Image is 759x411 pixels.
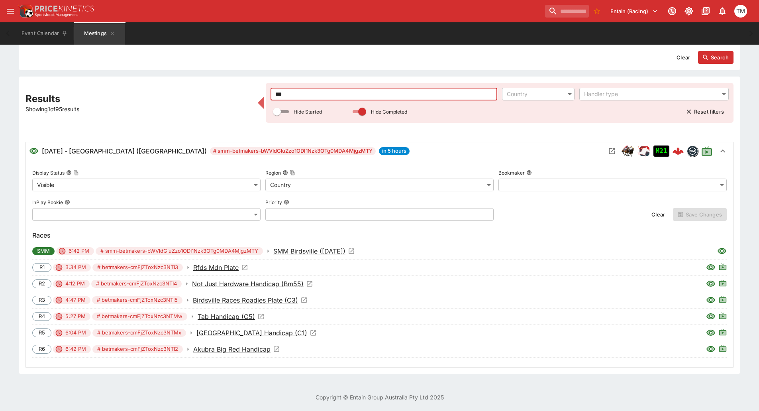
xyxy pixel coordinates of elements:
button: Documentation [698,4,713,18]
div: ParallelRacing Handler [637,145,650,157]
h2: Results [25,92,253,105]
svg: Visible [706,344,716,354]
div: Handler type [584,90,716,98]
button: Bookmaker [526,170,532,175]
svg: Visible [717,246,727,256]
a: Open Event [193,263,248,272]
div: Country [265,179,494,191]
img: racing.png [637,145,650,157]
button: Priority [284,199,289,205]
span: # betmakers-cmFjZToxNzc3NTMw [92,313,187,321]
p: Birdsville Races Roadies Plate (C3) [193,295,298,305]
p: Region [265,169,281,176]
button: Reset filters [681,105,729,118]
p: Not Just Hardware Handicap (Bm55) [192,279,304,289]
a: Open Event [192,279,313,289]
svg: Live [719,312,727,320]
span: in 5 hours [379,147,410,155]
svg: Live [719,279,727,287]
img: logo-cerberus--red.svg [673,146,684,157]
p: Hide Started [294,108,322,115]
div: Tristan Matheson [734,5,747,18]
div: Imported to Jetbet as OPEN [653,146,669,157]
p: Display Status [32,169,65,176]
a: Open Event [196,328,317,338]
button: Clear [672,51,695,64]
button: Search [698,51,734,64]
p: Hide Completed [371,108,407,115]
button: No Bookmarks [590,5,603,18]
span: R3 [34,296,49,304]
span: 5:27 PM [61,313,90,321]
span: 4:12 PM [61,280,90,288]
p: Rfds Mdn Plate [193,263,239,272]
span: # betmakers-cmFjZToxNzc3NTI3 [92,264,183,271]
input: search [545,5,589,18]
button: Copy To Clipboard [73,170,79,175]
button: Connected to PK [665,4,679,18]
img: horse_racing.png [622,145,634,157]
button: Notifications [715,4,730,18]
svg: Live [719,263,727,271]
div: Visible [32,179,261,191]
span: R4 [34,313,49,321]
p: Bookmaker [498,169,525,176]
span: 6:04 PM [61,329,91,337]
a: Open Event [198,312,265,321]
a: Open Event [193,295,308,305]
span: 4:47 PM [61,296,90,304]
button: InPlay Bookie [65,199,70,205]
span: # betmakers-cmFjZToxNzc3NTI5 [92,296,182,304]
span: # betmakers-cmFjZToxNzc3NTI4 [91,280,182,288]
div: betmakers [687,146,698,157]
button: Copy To Clipboard [290,170,295,175]
span: SMM [32,247,55,255]
button: Tristan Matheson [732,2,749,20]
p: Akubra Big Red Handicap [193,344,271,354]
p: InPlay Bookie [32,199,63,206]
span: R5 [34,329,49,337]
button: open drawer [3,4,18,18]
p: [GEOGRAPHIC_DATA] Handicap (C1) [196,328,307,338]
svg: Visible [706,279,716,289]
svg: Live [719,328,727,336]
span: R2 [34,280,49,288]
div: horse_racing [622,145,634,157]
span: 6:42 PM [61,345,91,353]
button: Display StatusCopy To Clipboard [66,170,72,175]
h6: Races [32,230,727,240]
img: betmakers.png [687,146,698,156]
span: R6 [34,345,49,353]
span: # smm-betmakers-bWVldGluZzo1ODI1Nzk3OTg0MDA4MjgzMTY [210,147,376,155]
svg: Visible [706,295,716,305]
button: Clear [647,208,670,221]
p: Tab Handicap (C5) [198,312,255,321]
p: Showing 1 of 95 results [25,105,253,113]
h6: [DATE] - [GEOGRAPHIC_DATA] ([GEOGRAPHIC_DATA]) [42,146,207,156]
button: Event Calendar [17,22,73,45]
a: Open Event [273,246,355,256]
svg: Visible [706,328,716,338]
span: 3:34 PM [61,264,91,271]
p: SMM Birdsville ([DATE]) [273,246,345,256]
div: Country [507,90,562,98]
img: PriceKinetics [35,6,94,12]
p: Priority [265,199,282,206]
svg: Live [719,295,727,303]
button: Select Tenant [606,5,663,18]
span: # betmakers-cmFjZToxNzc3NTMx [92,329,186,337]
span: # betmakers-cmFjZToxNzc3NTI2 [92,345,183,353]
svg: Visible [29,146,39,156]
button: Open Meeting [606,145,618,157]
svg: Visible [706,263,716,272]
span: 6:42 PM [64,247,94,255]
svg: Live [701,146,712,157]
button: Toggle light/dark mode [682,4,696,18]
span: R1 [35,264,49,271]
img: PriceKinetics Logo [18,3,33,19]
svg: Live [719,344,727,352]
button: RegionCopy To Clipboard [282,170,288,175]
a: Open Event [193,344,280,354]
button: Meetings [74,22,125,45]
img: Sportsbook Management [35,13,78,17]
